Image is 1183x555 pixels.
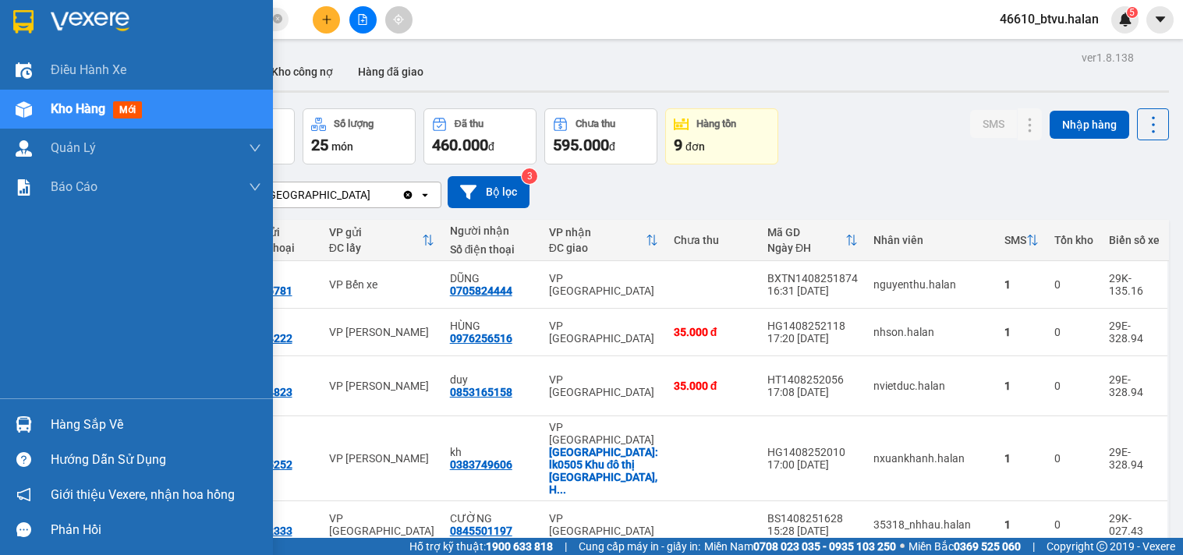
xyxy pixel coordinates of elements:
img: warehouse-icon [16,62,32,79]
span: Giới thiệu Vexere, nhận hoa hồng [51,485,235,504]
div: VP [GEOGRAPHIC_DATA] [549,272,658,297]
span: đơn [685,140,705,153]
span: file-add [357,14,368,25]
div: 0845501197 [450,525,512,537]
th: Toggle SortBy [541,220,666,261]
div: kh [450,446,533,458]
span: 5 [1129,7,1135,18]
th: Toggle SortBy [760,220,866,261]
div: 0 [1054,326,1093,338]
div: VP [GEOGRAPHIC_DATA] [549,512,658,537]
img: warehouse-icon [16,416,32,433]
button: caret-down [1146,6,1174,34]
span: ... [557,483,566,496]
div: HÙNG [450,320,533,332]
div: ver 1.8.138 [1082,49,1134,66]
div: 1 [1004,518,1039,531]
div: nvietduc.halan [873,380,989,392]
div: Đã thu [455,118,483,129]
span: 46610_btvu.halan [987,9,1111,29]
span: copyright [1096,541,1107,552]
div: 0 [1054,452,1093,465]
div: 35318_nhhau.halan [873,518,989,531]
span: aim [393,14,404,25]
div: Tồn kho [1054,234,1093,246]
span: 460.000 [432,136,488,154]
div: Phản hồi [51,518,261,542]
div: DŨNG [450,272,533,285]
button: SMS [970,110,1017,138]
div: BS1408251628 [767,512,858,525]
span: question-circle [16,452,31,467]
div: 29K-135.16 [1109,272,1160,297]
span: notification [16,487,31,502]
sup: 3 [522,168,537,184]
span: đ [609,140,615,153]
div: VP [GEOGRAPHIC_DATA] [549,320,658,345]
span: 595.000 [553,136,609,154]
div: VP [GEOGRAPHIC_DATA] [329,512,434,537]
span: | [1032,538,1035,555]
span: Miền Nam [704,538,896,555]
div: HG1408252118 [767,320,858,332]
span: 9 [674,136,682,154]
div: 0705824444 [450,285,512,297]
div: HG1408252010 [767,446,858,458]
img: warehouse-icon [16,101,32,118]
svg: open [419,189,431,201]
div: 17:00 [DATE] [767,458,858,471]
div: VP [PERSON_NAME] [329,452,434,465]
span: down [249,181,261,193]
div: SMS [1004,234,1026,246]
span: close-circle [273,12,282,27]
span: 25 [311,136,328,154]
button: Số lượng25món [303,108,416,164]
svg: Clear value [402,189,414,201]
button: plus [313,6,340,34]
div: 1 [1004,380,1039,392]
div: nguyenthu.halan [873,278,989,291]
div: Hàng sắp về [51,413,261,437]
img: warehouse-icon [16,140,32,157]
strong: 0369 525 060 [954,540,1021,553]
span: Kho hàng [51,101,105,116]
div: 17:08 [DATE] [767,386,858,398]
div: 17:20 [DATE] [767,332,858,345]
div: VP [GEOGRAPHIC_DATA] [549,373,658,398]
div: 0 [1054,518,1093,531]
button: aim [385,6,413,34]
div: Hàng tồn [696,118,736,129]
div: nxuankhanh.halan [873,452,989,465]
span: message [16,522,31,537]
img: logo-vxr [13,10,34,34]
div: 29E-328.94 [1109,320,1160,345]
div: 29E-328.94 [1109,446,1160,471]
div: VP Bến xe [329,278,434,291]
div: BXTN1408251874 [767,272,858,285]
span: Báo cáo [51,177,97,196]
input: Selected VP Hà Đông. [372,187,374,203]
div: Biển số xe [1109,234,1160,246]
div: 1 [1004,452,1039,465]
button: Nhập hàng [1050,111,1129,139]
div: 29K-027.43 [1109,512,1160,537]
span: mới [113,101,142,118]
th: Toggle SortBy [997,220,1047,261]
span: close-circle [273,14,282,23]
div: 35.000 đ [674,380,752,392]
div: 0976256516 [450,332,512,345]
img: icon-new-feature [1118,12,1132,27]
div: Người nhận [450,224,533,237]
div: Số điện thoại [450,243,533,256]
div: 16:31 [DATE] [767,285,858,297]
div: ĐC lấy [329,242,422,254]
div: 35.000 đ [674,326,752,338]
strong: 1900 633 818 [486,540,553,553]
div: 15:28 [DATE] [767,525,858,537]
div: 1 [1004,278,1039,291]
span: Điều hành xe [51,60,126,80]
span: đ [488,140,494,153]
span: món [331,140,353,153]
span: | [565,538,567,555]
span: ⚪️ [900,543,905,550]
